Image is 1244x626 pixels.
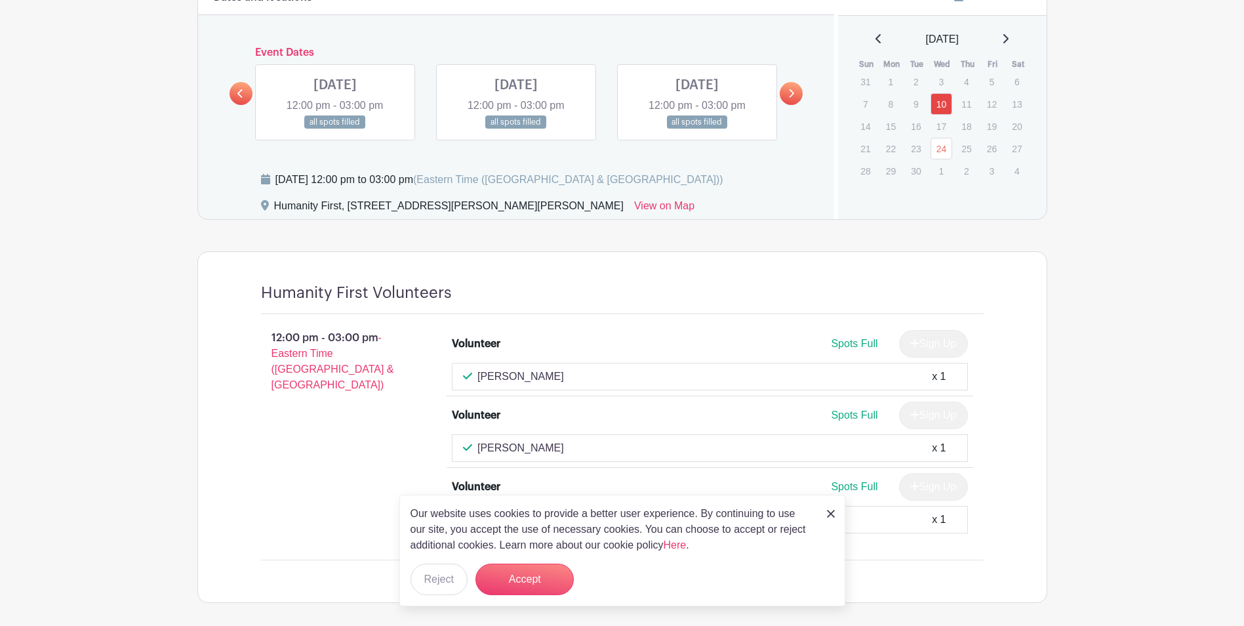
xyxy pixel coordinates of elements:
[854,94,876,114] p: 7
[831,409,877,421] span: Spots Full
[240,325,431,398] p: 12:00 pm - 03:00 pm
[252,47,780,59] h6: Event Dates
[831,481,877,492] span: Spots Full
[904,58,930,71] th: Tue
[477,440,564,456] p: [PERSON_NAME]
[827,510,835,518] img: close_button-5f87c8562297e5c2d7936805f587ecaba9071eb48480494691a3f1689db116b3.svg
[880,138,902,159] p: 22
[854,161,876,181] p: 28
[879,58,905,71] th: Mon
[932,369,946,385] div: x 1
[475,564,574,595] button: Accept
[413,174,723,185] span: (Eastern Time ([GEOGRAPHIC_DATA] & [GEOGRAPHIC_DATA]))
[905,161,927,181] p: 30
[831,338,877,349] span: Spots Full
[271,332,394,390] span: - Eastern Time ([GEOGRAPHIC_DATA] & [GEOGRAPHIC_DATA])
[1006,72,1028,92] p: 6
[932,512,946,528] div: x 1
[981,116,1003,136] p: 19
[955,94,977,114] p: 11
[880,116,902,136] p: 15
[452,407,500,423] div: Volunteer
[905,72,927,92] p: 2
[880,161,902,181] p: 29
[477,369,564,385] p: [PERSON_NAME]
[905,138,927,159] p: 23
[452,479,500,495] div: Volunteer
[1006,138,1028,159] p: 27
[274,198,624,219] div: Humanity First, [STREET_ADDRESS][PERSON_NAME][PERSON_NAME]
[905,116,927,136] p: 16
[1005,58,1031,71] th: Sat
[955,161,977,181] p: 2
[854,116,876,136] p: 14
[931,93,952,115] a: 10
[981,138,1003,159] p: 26
[981,72,1003,92] p: 5
[955,116,977,136] p: 18
[1006,161,1028,181] p: 4
[981,94,1003,114] p: 12
[926,31,959,47] span: [DATE]
[854,138,876,159] p: 21
[452,336,500,352] div: Volunteer
[664,539,687,551] a: Here
[955,72,977,92] p: 4
[634,198,694,219] a: View on Map
[854,72,876,92] p: 31
[955,138,977,159] p: 25
[930,58,955,71] th: Wed
[931,138,952,159] a: 24
[931,72,952,92] p: 3
[905,94,927,114] p: 9
[411,506,813,553] p: Our website uses cookies to provide a better user experience. By continuing to use our site, you ...
[932,440,946,456] div: x 1
[880,94,902,114] p: 8
[981,161,1003,181] p: 3
[275,172,723,188] div: [DATE] 12:00 pm to 03:00 pm
[931,161,952,181] p: 1
[980,58,1006,71] th: Fri
[411,564,468,595] button: Reject
[931,116,952,136] p: 17
[1006,94,1028,114] p: 13
[880,72,902,92] p: 1
[1006,116,1028,136] p: 20
[854,58,879,71] th: Sun
[955,58,980,71] th: Thu
[261,283,452,303] h4: Humanity First Volunteers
